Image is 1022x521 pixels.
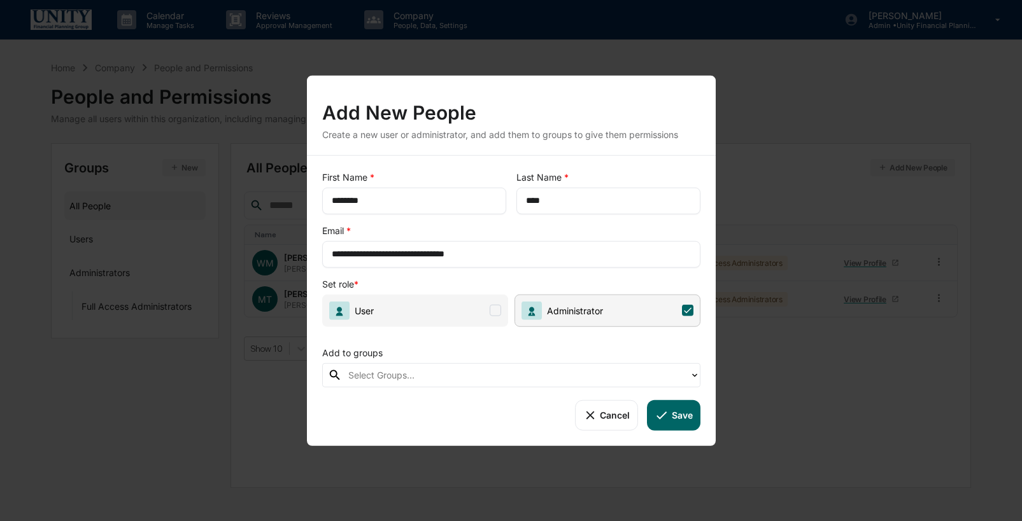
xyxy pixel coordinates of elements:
button: Save [647,399,700,430]
span: Email [322,225,346,235]
span: User [350,305,374,316]
iframe: Open customer support [981,479,1016,513]
img: User Icon [329,301,350,319]
div: Add New People [322,90,700,123]
span: First Name [322,171,370,182]
img: Administrator Icon [522,301,542,319]
button: Cancel [575,399,638,430]
span: Set role [322,278,354,294]
div: Create a new user or administrator, and add them to groups to give them permissions [322,129,700,139]
span: Last Name [516,171,564,182]
div: Add to groups [322,337,700,363]
span: Administrator [542,305,603,316]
